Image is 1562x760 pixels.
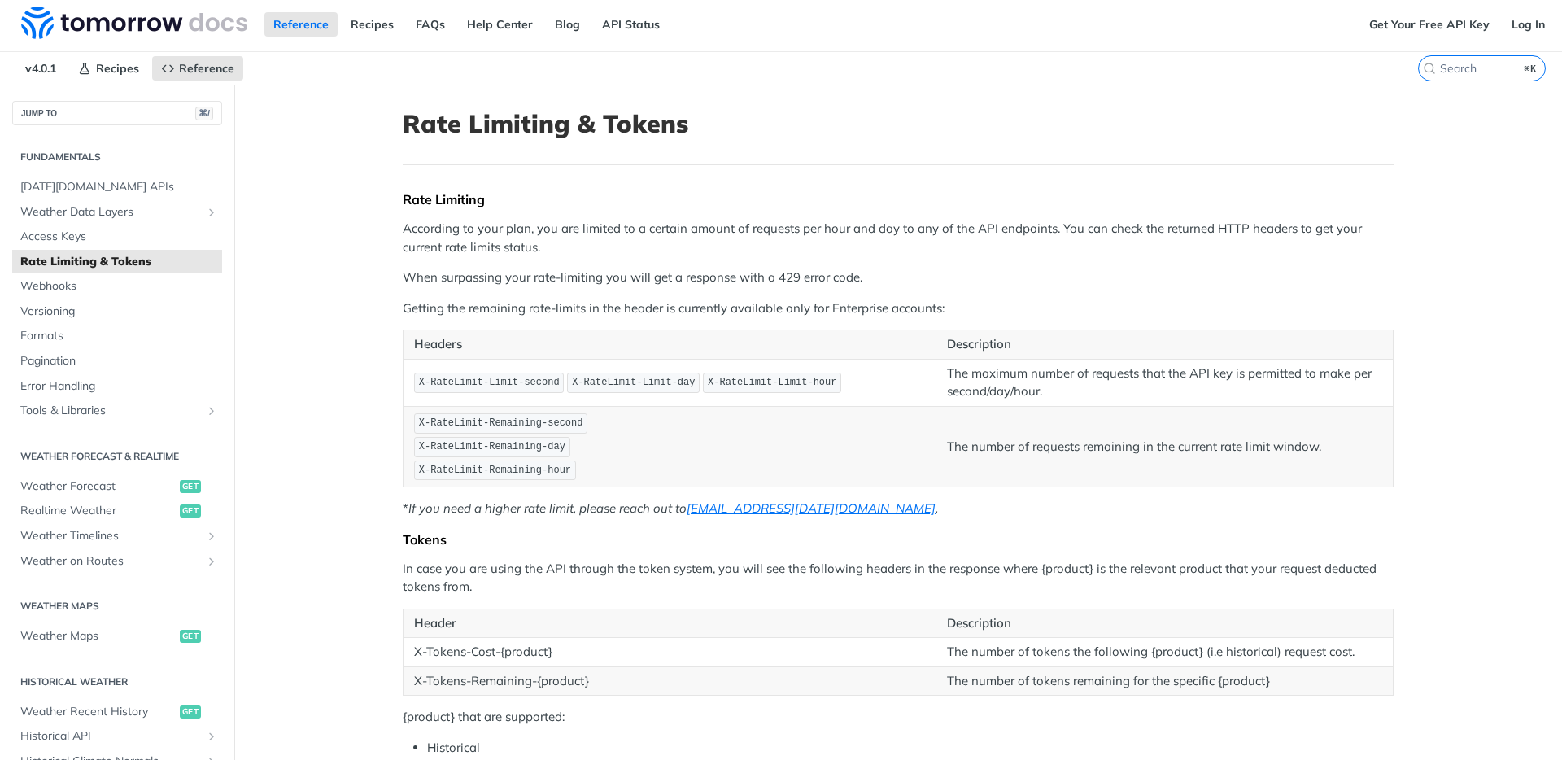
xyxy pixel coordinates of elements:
a: Versioning [12,299,222,324]
div: Tokens [403,531,1394,548]
p: Getting the remaining rate-limits in the header is currently available only for Enterprise accounts: [403,299,1394,318]
span: Weather Maps [20,628,176,644]
kbd: ⌘K [1521,60,1541,76]
td: X-Tokens-Cost-{product} [404,638,936,667]
a: [EMAIL_ADDRESS][DATE][DOMAIN_NAME] [687,500,936,516]
span: get [180,480,201,493]
span: Weather Recent History [20,704,176,720]
span: X-RateLimit-Limit-day [572,377,695,388]
a: Get Your Free API Key [1360,12,1499,37]
span: Pagination [20,353,218,369]
li: Historical [427,739,1394,758]
a: Webhooks [12,274,222,299]
span: X-RateLimit-Limit-hour [708,377,836,388]
button: Show subpages for Historical API [205,730,218,743]
h2: Fundamentals [12,150,222,164]
button: Show subpages for Weather on Routes [205,555,218,568]
a: API Status [593,12,669,37]
a: Recipes [342,12,403,37]
button: Show subpages for Weather Timelines [205,530,218,543]
a: Tools & LibrariesShow subpages for Tools & Libraries [12,399,222,423]
h2: Historical Weather [12,675,222,689]
td: The number of tokens remaining for the specific {product} [936,666,1394,696]
a: Weather TimelinesShow subpages for Weather Timelines [12,524,222,548]
th: Description [936,609,1394,638]
span: Weather Timelines [20,528,201,544]
span: X-RateLimit-Limit-second [419,377,560,388]
td: X-Tokens-Remaining-{product} [404,666,936,696]
span: Weather Forecast [20,478,176,495]
span: get [180,630,201,643]
span: Webhooks [20,278,218,295]
span: Weather on Routes [20,553,201,570]
a: Weather on RoutesShow subpages for Weather on Routes [12,549,222,574]
button: Show subpages for Weather Data Layers [205,206,218,219]
p: Description [947,335,1382,354]
a: FAQs [407,12,454,37]
a: [DATE][DOMAIN_NAME] APIs [12,175,222,199]
a: Access Keys [12,225,222,249]
a: Formats [12,324,222,348]
span: X-RateLimit-Remaining-second [419,417,583,429]
div: Rate Limiting [403,191,1394,207]
p: The number of requests remaining in the current rate limit window. [947,438,1382,456]
span: X-RateLimit-Remaining-day [419,441,565,452]
h2: Weather Forecast & realtime [12,449,222,464]
a: Rate Limiting & Tokens [12,250,222,274]
button: JUMP TO⌘/ [12,101,222,125]
button: Show subpages for Tools & Libraries [205,404,218,417]
span: [DATE][DOMAIN_NAME] APIs [20,179,218,195]
span: Access Keys [20,229,218,245]
span: Weather Data Layers [20,204,201,221]
span: Recipes [96,61,139,76]
a: Help Center [458,12,542,37]
p: Headers [414,335,925,354]
a: Reference [152,56,243,81]
span: get [180,705,201,719]
em: If you need a higher rate limit, please reach out to . [408,500,938,516]
p: When surpassing your rate-limiting you will get a response with a 429 error code. [403,269,1394,287]
span: ⌘/ [195,107,213,120]
a: Pagination [12,349,222,373]
span: Reference [179,61,234,76]
a: Log In [1503,12,1554,37]
span: Realtime Weather [20,503,176,519]
svg: Search [1423,62,1436,75]
p: In case you are using the API through the token system, you will see the following headers in the... [403,560,1394,596]
a: Weather Recent Historyget [12,700,222,724]
th: Header [404,609,936,638]
h2: Weather Maps [12,599,222,614]
a: Recipes [69,56,148,81]
p: The maximum number of requests that the API key is permitted to make per second/day/hour. [947,365,1382,401]
span: Versioning [20,304,218,320]
a: Blog [546,12,589,37]
span: Tools & Libraries [20,403,201,419]
a: Realtime Weatherget [12,499,222,523]
a: Weather Mapsget [12,624,222,649]
span: Rate Limiting & Tokens [20,254,218,270]
img: Tomorrow.io Weather API Docs [21,7,247,39]
p: According to your plan, you are limited to a certain amount of requests per hour and day to any o... [403,220,1394,256]
a: Weather Data LayersShow subpages for Weather Data Layers [12,200,222,225]
td: The number of tokens the following {product} (i.e historical) request cost. [936,638,1394,667]
h1: Rate Limiting & Tokens [403,109,1394,138]
span: v4.0.1 [16,56,65,81]
span: get [180,504,201,518]
a: Reference [264,12,338,37]
p: {product} that are supported: [403,708,1394,727]
span: Error Handling [20,378,218,395]
a: Error Handling [12,374,222,399]
a: Historical APIShow subpages for Historical API [12,724,222,749]
a: Weather Forecastget [12,474,222,499]
span: Formats [20,328,218,344]
span: Historical API [20,728,201,745]
span: X-RateLimit-Remaining-hour [419,465,571,476]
